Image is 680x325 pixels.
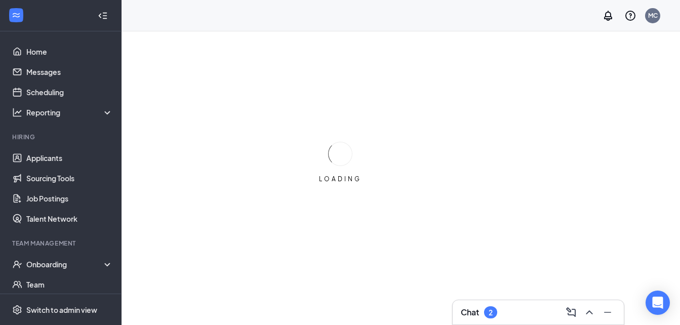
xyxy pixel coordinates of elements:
div: 2 [489,308,493,317]
a: Job Postings [26,188,113,209]
svg: QuestionInfo [624,10,636,22]
svg: Notifications [602,10,614,22]
div: Switch to admin view [26,305,97,315]
div: Onboarding [26,259,104,269]
svg: Analysis [12,107,22,117]
svg: ChevronUp [583,306,595,318]
svg: ComposeMessage [565,306,577,318]
div: Reporting [26,107,113,117]
div: MC [648,11,658,20]
a: Messages [26,62,113,82]
div: Open Intercom Messenger [646,291,670,315]
div: Team Management [12,239,111,248]
svg: Collapse [98,11,108,21]
div: LOADING [315,175,366,183]
button: Minimize [599,304,616,320]
svg: Settings [12,305,22,315]
a: Home [26,42,113,62]
svg: Minimize [602,306,614,318]
a: Sourcing Tools [26,168,113,188]
a: Applicants [26,148,113,168]
svg: WorkstreamLogo [11,10,21,20]
div: Hiring [12,133,111,141]
button: ChevronUp [581,304,597,320]
button: ComposeMessage [563,304,579,320]
a: Team [26,274,113,295]
a: Scheduling [26,82,113,102]
a: Talent Network [26,209,113,229]
svg: UserCheck [12,259,22,269]
h3: Chat [461,307,479,318]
